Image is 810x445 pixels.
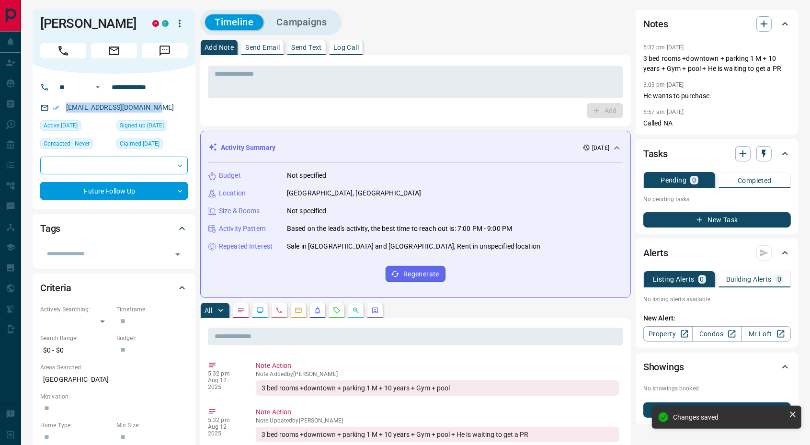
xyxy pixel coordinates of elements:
[66,103,174,111] a: [EMAIL_ADDRESS][DOMAIN_NAME]
[287,224,512,234] p: Based on the lead's activity, the best time to reach out is: 7:00 PM - 9:00 PM
[205,14,263,30] button: Timeline
[371,307,379,314] svg: Agent Actions
[742,326,791,342] a: Mr.Loft
[120,121,164,130] span: Signed up [DATE]
[333,307,341,314] svg: Requests
[267,14,337,30] button: Campaigns
[256,427,619,442] div: 3 bed rooms +downtown + parking 1 M + 10 years + Gym + pool + He is waiting to get a PR
[643,384,791,393] p: No showings booked
[643,91,791,101] p: He wants to purchase.
[208,139,623,157] div: Activity Summary[DATE]
[40,342,112,358] p: $0 - $0
[40,43,86,58] span: Call
[643,192,791,206] p: No pending tasks
[116,120,188,134] div: Thu Aug 29 2024
[152,20,159,27] div: property.ca
[295,307,302,314] svg: Emails
[256,371,619,377] p: Note Added by [PERSON_NAME]
[643,359,684,375] h2: Showings
[205,44,234,51] p: Add Note
[643,326,693,342] a: Property
[738,177,772,184] p: Completed
[237,307,245,314] svg: Notes
[314,307,321,314] svg: Listing Alerts
[219,224,266,234] p: Activity Pattern
[673,413,785,421] div: Changes saved
[40,372,188,388] p: [GEOGRAPHIC_DATA]
[275,307,283,314] svg: Calls
[643,44,684,51] p: 5:32 pm [DATE]
[44,121,78,130] span: Active [DATE]
[643,146,668,161] h2: Tasks
[142,43,188,58] span: Message
[256,407,619,417] p: Note Action
[40,276,188,299] div: Criteria
[92,81,103,93] button: Open
[91,43,137,58] span: Email
[208,423,241,437] p: Aug 12 2025
[287,241,540,251] p: Sale in [GEOGRAPHIC_DATA] and [GEOGRAPHIC_DATA], Rent in unspecified location
[643,54,791,74] p: 3 bed rooms +downtown + parking 1 M + 10 years + Gym + pool + He is waiting to get a PR
[40,421,112,430] p: Home Type:
[777,276,781,283] p: 0
[643,241,791,264] div: Alerts
[287,206,327,216] p: Not specified
[40,363,188,372] p: Areas Searched:
[162,20,169,27] div: condos.ca
[643,212,791,228] button: New Task
[40,217,188,240] div: Tags
[653,276,695,283] p: Listing Alerts
[219,171,241,181] p: Budget
[40,182,188,200] div: Future Follow Up
[116,138,188,152] div: Thu Aug 29 2024
[40,392,188,401] p: Motivation:
[40,16,138,31] h1: [PERSON_NAME]
[40,334,112,342] p: Search Range:
[692,177,696,183] p: 0
[256,361,619,371] p: Note Action
[643,295,791,304] p: No listing alerts available
[643,142,791,165] div: Tasks
[643,12,791,35] div: Notes
[643,16,668,32] h2: Notes
[256,307,264,314] svg: Lead Browsing Activity
[692,326,742,342] a: Condos
[116,334,188,342] p: Budget:
[386,266,445,282] button: Regenerate
[219,188,246,198] p: Location
[53,104,59,111] svg: Email Verified
[208,417,241,423] p: 5:32 pm
[205,307,212,314] p: All
[700,276,704,283] p: 0
[726,276,772,283] p: Building Alerts
[256,380,619,396] div: 3 bed rooms +downtown + parking 1 M + 10 years + Gym + pool
[333,44,359,51] p: Log Call
[245,44,280,51] p: Send Email
[219,206,260,216] p: Size & Rooms
[171,248,184,261] button: Open
[120,139,160,148] span: Claimed [DATE]
[221,143,275,153] p: Activity Summary
[40,305,112,314] p: Actively Searching:
[208,370,241,377] p: 5:32 pm
[287,188,422,198] p: [GEOGRAPHIC_DATA], [GEOGRAPHIC_DATA]
[352,307,360,314] svg: Opportunities
[44,139,90,148] span: Contacted - Never
[643,109,684,115] p: 6:57 am [DATE]
[592,144,609,152] p: [DATE]
[116,421,188,430] p: Min Size:
[208,377,241,390] p: Aug 12 2025
[116,305,188,314] p: Timeframe:
[643,81,684,88] p: 3:03 pm [DATE]
[291,44,322,51] p: Send Text
[661,177,686,183] p: Pending
[643,402,791,418] button: New Showing
[40,221,60,236] h2: Tags
[40,120,112,134] div: Wed Jul 16 2025
[643,245,668,261] h2: Alerts
[643,118,791,128] p: Called NA
[287,171,327,181] p: Not specified
[219,241,273,251] p: Repeated Interest
[643,313,791,323] p: New Alert:
[643,355,791,378] div: Showings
